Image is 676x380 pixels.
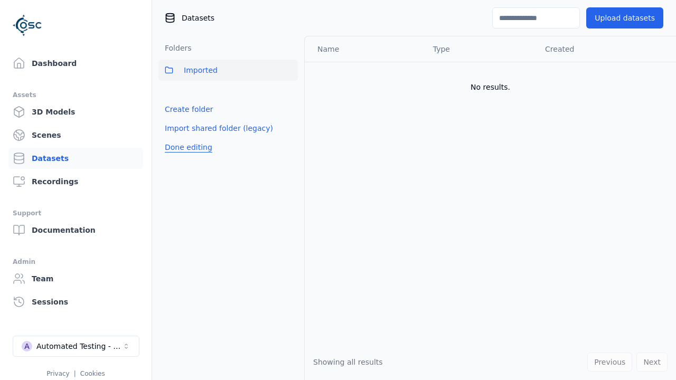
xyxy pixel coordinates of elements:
a: Datasets [8,148,143,169]
button: Done editing [158,138,219,157]
a: Sessions [8,291,143,312]
a: Cookies [80,370,105,377]
div: Automated Testing - Playwright [36,341,122,351]
img: Logo [13,11,42,40]
span: | [74,370,76,377]
a: Privacy [46,370,69,377]
div: Support [13,207,139,220]
button: Import shared folder (legacy) [158,119,279,138]
div: Assets [13,89,139,101]
a: Scenes [8,125,143,146]
a: Documentation [8,220,143,241]
a: Recordings [8,171,143,192]
button: Imported [158,60,298,81]
th: Name [305,36,425,62]
a: 3D Models [8,101,143,122]
a: Import shared folder (legacy) [165,123,273,134]
a: Create folder [165,104,213,115]
button: Create folder [158,100,220,119]
button: Upload datasets [586,7,663,28]
a: Team [8,268,143,289]
h3: Folders [158,43,192,53]
th: Created [537,36,659,62]
span: Showing all results [313,358,383,366]
td: No results. [305,62,676,112]
span: Datasets [182,13,214,23]
span: Imported [184,64,218,77]
div: A [22,341,32,351]
div: Admin [13,255,139,268]
th: Type [425,36,537,62]
button: Select a workspace [13,336,139,357]
a: Dashboard [8,53,143,74]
